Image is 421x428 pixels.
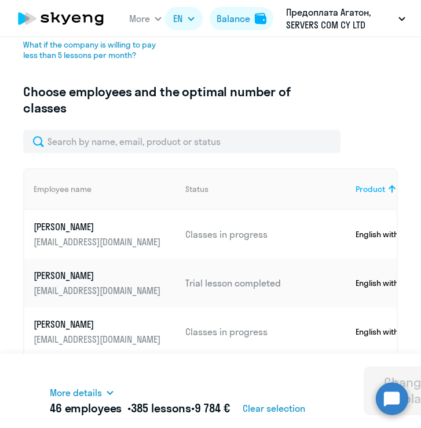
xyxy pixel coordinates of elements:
[173,12,182,25] span: EN
[165,7,203,30] button: EN
[23,84,316,116] h3: Choose employees and the optimal number of classes
[286,6,394,31] p: Предоплата Агатон, SERVERS COM CY LTD
[34,235,163,248] p: [EMAIL_ADDRESS][DOMAIN_NAME]
[34,269,176,297] a: [PERSON_NAME][EMAIL_ADDRESS][DOMAIN_NAME]
[185,277,346,289] p: Trial lesson completed
[185,228,346,241] p: Classes in progress
[34,269,163,282] p: [PERSON_NAME]
[255,13,266,24] img: balance
[34,333,163,346] p: [EMAIL_ADDRESS][DOMAIN_NAME]
[185,184,346,194] div: Status
[210,7,273,30] button: Balancebalance
[23,130,341,153] input: Search by name, email, product or status
[23,39,167,60] span: What if the company is willing to pay less than 5 lessons per month?
[129,12,150,25] span: More
[280,5,411,32] button: Предоплата Агатон, SERVERS COM CY LTD
[195,401,230,415] span: 9 784 €
[34,318,176,346] a: [PERSON_NAME][EMAIL_ADDRESS][DOMAIN_NAME]
[34,318,163,331] p: [PERSON_NAME]
[50,386,102,399] span: More details
[131,401,191,415] span: 385 lessons
[243,402,305,415] span: Clear selection
[34,220,176,248] a: [PERSON_NAME][EMAIL_ADDRESS][DOMAIN_NAME]
[34,184,91,194] div: Employee name
[185,184,208,194] div: Status
[34,284,163,297] p: [EMAIL_ADDRESS][DOMAIN_NAME]
[50,401,230,415] h5: 46 employees • •
[217,12,250,25] div: Balance
[185,325,346,338] p: Classes in progress
[34,184,176,194] div: Employee name
[356,184,385,194] div: Product
[129,7,162,30] button: More
[34,220,163,233] p: [PERSON_NAME]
